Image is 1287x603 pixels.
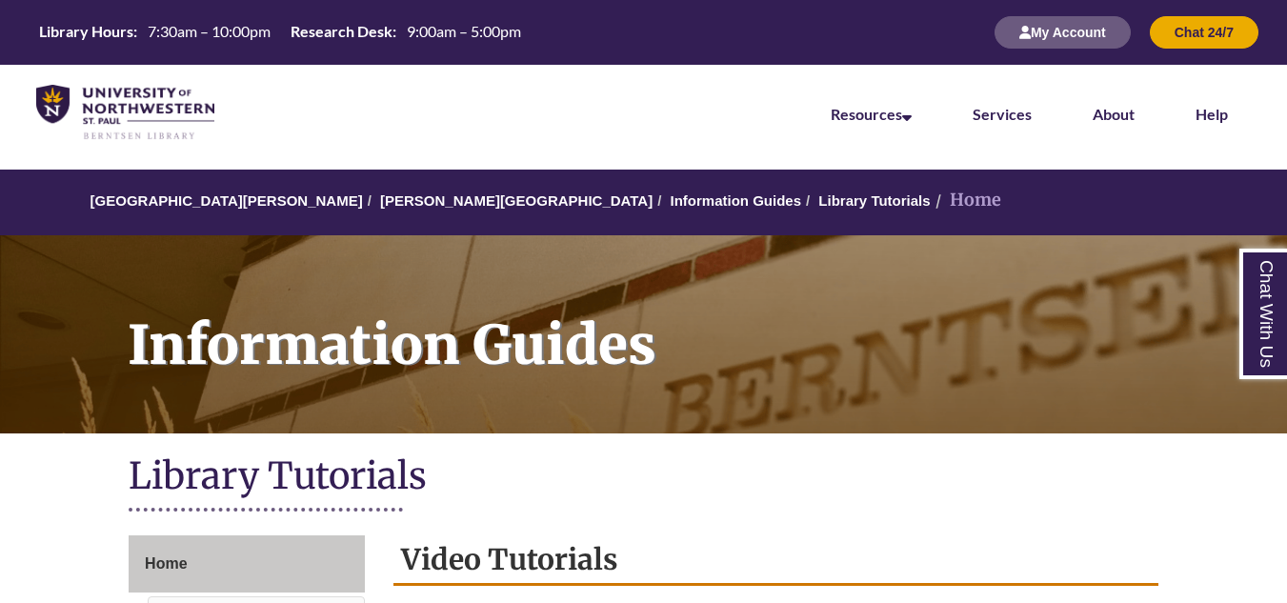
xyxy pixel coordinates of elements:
h1: Information Guides [107,235,1287,409]
th: Library Hours: [31,21,140,42]
h2: Video Tutorials [393,535,1158,586]
th: Research Desk: [283,21,399,42]
li: Home [931,187,1001,214]
h1: Library Tutorials [129,452,1158,503]
span: 7:30am – 10:00pm [148,22,271,40]
a: My Account [995,24,1131,40]
a: Information Guides [671,192,802,209]
a: Services [973,105,1032,123]
a: Help [1196,105,1228,123]
button: Chat 24/7 [1150,16,1258,49]
a: Resources [831,105,912,123]
a: Library Tutorials [818,192,930,209]
a: Home [129,535,365,593]
span: 9:00am – 5:00pm [407,22,521,40]
img: UNWSP Library Logo [36,85,214,141]
a: About [1093,105,1135,123]
a: Hours Today [31,21,529,44]
a: Chat 24/7 [1150,24,1258,40]
table: Hours Today [31,21,529,42]
a: [PERSON_NAME][GEOGRAPHIC_DATA] [380,192,653,209]
a: [GEOGRAPHIC_DATA][PERSON_NAME] [90,192,363,209]
button: My Account [995,16,1131,49]
span: Home [145,555,187,572]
